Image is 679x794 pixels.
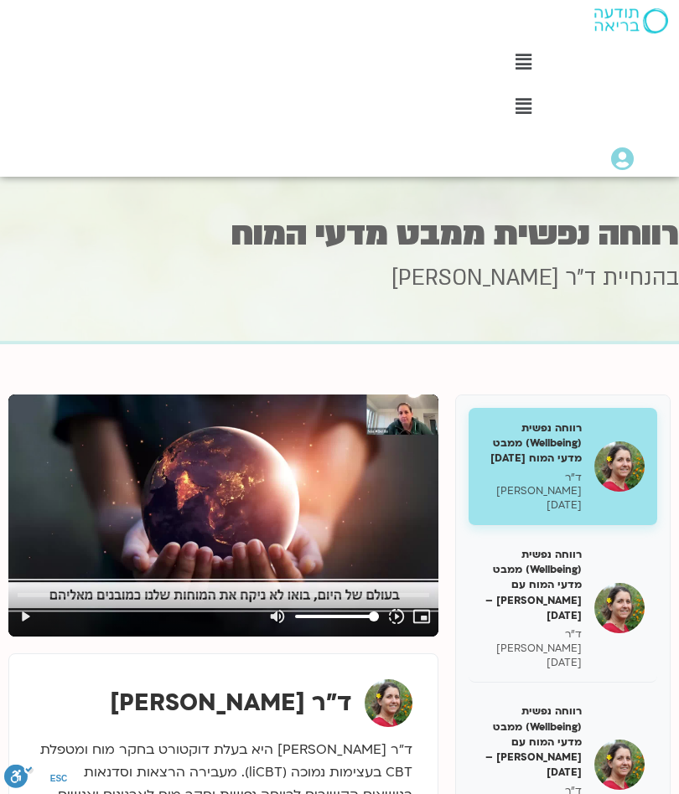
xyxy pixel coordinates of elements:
[110,687,352,719] strong: ד"ר [PERSON_NAME]
[594,441,645,492] img: רווחה נפשית (Wellbeing) ממבט מדעי המוח 31/01/25
[481,704,582,780] h5: רווחה נפשית (Wellbeing) ממבט מדעי המוח עם [PERSON_NAME] – [DATE]
[481,627,582,656] p: ד"ר [PERSON_NAME]
[481,547,582,623] h5: רווחה נפשית (Wellbeing) ממבט מדעי המוח עם [PERSON_NAME] – [DATE]
[391,263,596,293] span: ד"ר [PERSON_NAME]
[481,656,582,670] p: [DATE]
[594,583,645,633] img: רווחה נפשית (Wellbeing) ממבט מדעי המוח עם נועה אלבלדה – 07/02/25
[481,420,582,467] h5: רווחה נפשית (Wellbeing) ממבט מדעי המוח [DATE]
[481,471,582,499] p: ד"ר [PERSON_NAME]
[365,679,412,727] img: ד"ר נועה אלבלדה
[481,498,582,513] p: [DATE]
[594,8,668,34] img: תודעה בריאה
[603,263,679,293] span: בהנחיית
[594,740,645,790] img: רווחה נפשית (Wellbeing) ממבט מדעי המוח עם נועה אלבלדה – 14/02/25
